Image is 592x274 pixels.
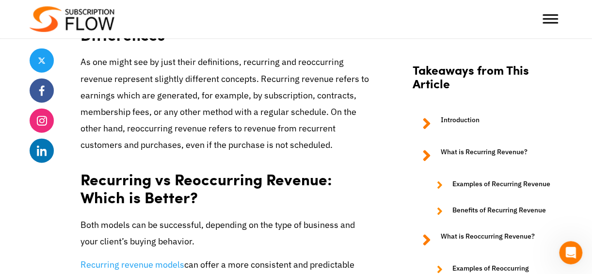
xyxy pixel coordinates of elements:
[427,179,553,191] a: Examples of Recurring Revenue
[559,241,582,264] iframe: Intercom live chat
[413,231,553,249] a: What is Reoccurring Revenue?
[413,63,553,100] h2: Takeaways from This Article
[427,205,553,217] a: Benefits of Recurring Revenue
[413,147,553,164] a: What is Recurring Revenue?
[80,217,374,250] p: Both models can be successful, depending on the type of business and your client’s buying behavior.
[543,15,558,24] button: Toggle Menu
[80,259,184,270] a: Recurring revenue models
[413,115,553,132] a: Introduction
[30,6,114,32] img: Subscriptionflow
[80,54,374,153] p: As one might see by just their definitions, recurring and reoccurring revenue represent slightly ...
[80,161,374,209] h2: Recurring vs Reoccurring Revenue: Which is Better?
